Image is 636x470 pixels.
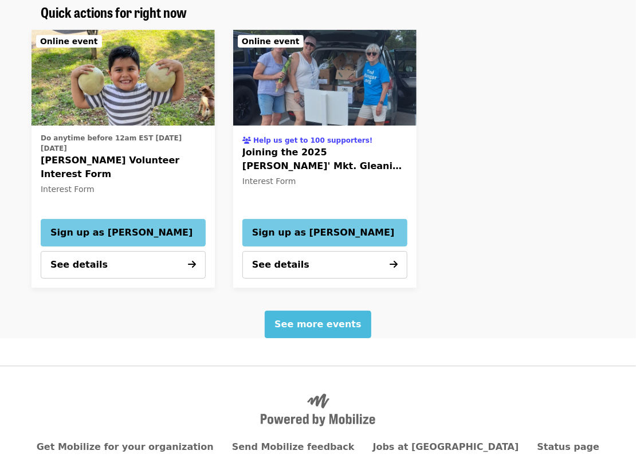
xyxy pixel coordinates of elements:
[265,319,371,330] a: See more events
[40,37,98,46] span: Online event
[41,219,206,246] button: Sign up as [PERSON_NAME]
[242,37,300,46] span: Online event
[390,259,398,270] i: arrow-right icon
[252,259,309,270] span: See details
[41,134,182,152] span: Do anytime before 12am EST [DATE][DATE]
[373,441,519,452] a: Jobs at [GEOGRAPHIC_DATA]
[50,226,196,240] span: Sign up as [PERSON_NAME]
[252,226,398,240] span: Sign up as [PERSON_NAME]
[41,154,206,181] span: [PERSON_NAME] Volunteer Interest Form
[265,311,371,338] button: See more events
[32,30,215,126] img: SoSA Volunteer Interest Form organized by Society of St. Andrew
[242,219,407,246] button: Sign up as [PERSON_NAME]
[233,30,417,126] img: Joining the 2025 Montgomery Farmers' Mkt. Gleaning Team organized by Society of St. Andrew
[537,441,600,452] a: Status page
[50,259,108,270] span: See details
[242,177,296,186] span: Interest Form
[188,259,196,270] i: arrow-right icon
[32,30,215,126] a: SoSA Volunteer Interest Form
[242,146,407,173] span: Joining the 2025 [PERSON_NAME]' Mkt. Gleaning Team
[41,251,206,279] button: See details
[242,136,251,144] i: users icon
[32,4,604,21] div: Quick actions for right now
[232,441,355,452] a: Send Mobilize feedback
[253,136,372,144] span: Help us get to 100 supporters!
[41,130,206,198] a: See details for "SoSA Volunteer Interest Form"
[274,319,361,330] span: See more events
[242,251,407,279] button: See details
[41,4,187,21] a: Quick actions for right now
[261,394,375,427] img: Powered by Mobilize
[41,185,95,194] span: Interest Form
[41,2,187,22] span: Quick actions for right now
[41,440,595,454] nav: Primary footer navigation
[242,130,407,190] a: See details for "Joining the 2025 Montgomery Farmers' Mkt. Gleaning Team"
[233,30,417,126] a: Joining the 2025 Montgomery Farmers' Mkt. Gleaning Team
[37,441,214,452] a: Get Mobilize for your organization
